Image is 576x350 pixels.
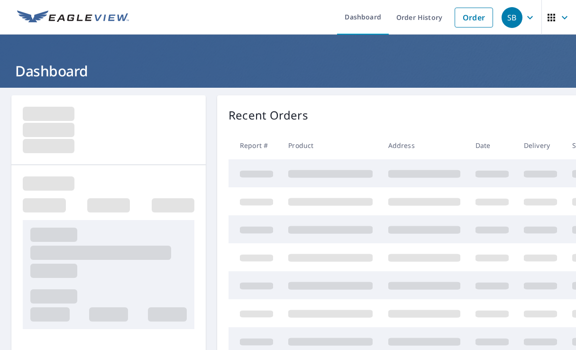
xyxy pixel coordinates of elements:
[381,131,468,159] th: Address
[468,131,516,159] th: Date
[229,107,308,124] p: Recent Orders
[455,8,493,28] a: Order
[502,7,522,28] div: SB
[229,131,281,159] th: Report #
[11,61,565,81] h1: Dashboard
[516,131,565,159] th: Delivery
[17,10,129,25] img: EV Logo
[281,131,380,159] th: Product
